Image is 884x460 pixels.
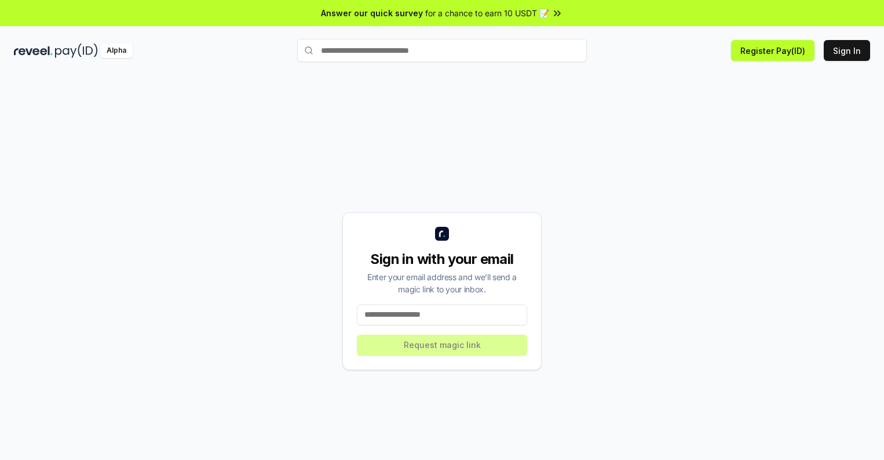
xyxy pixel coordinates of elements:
div: Alpha [100,44,133,58]
img: pay_id [55,44,98,58]
div: Sign in with your email [357,250,527,269]
img: logo_small [435,227,449,241]
span: Answer our quick survey [321,7,423,19]
div: Enter your email address and we’ll send a magic link to your inbox. [357,271,527,295]
button: Register Pay(ID) [731,40,814,61]
img: reveel_dark [14,44,53,58]
button: Sign In [824,40,870,61]
span: for a chance to earn 10 USDT 📝 [425,7,549,19]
